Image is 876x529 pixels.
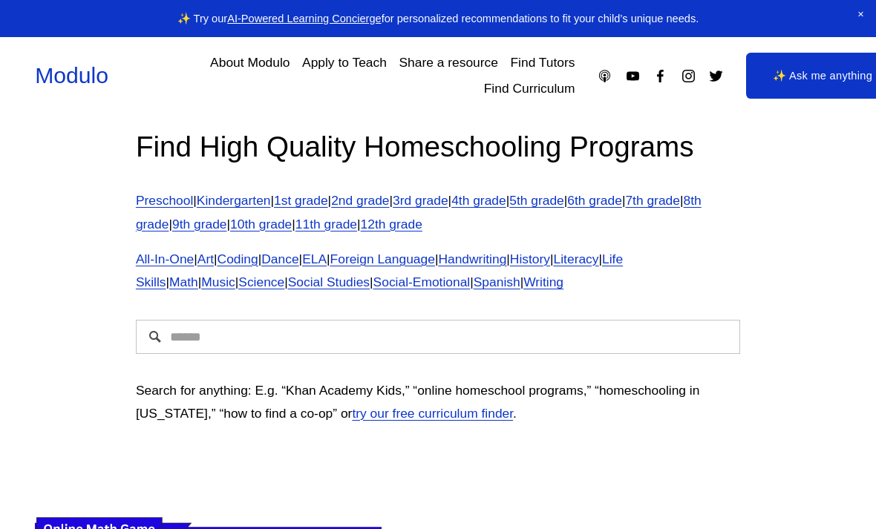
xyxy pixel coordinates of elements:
a: 2nd grade [331,193,389,208]
a: Instagram [681,68,696,84]
a: 12th grade [361,217,422,231]
a: Find Curriculum [484,76,575,102]
a: Music [201,275,235,289]
a: Art [197,252,214,266]
a: try our free curriculum finder [352,406,513,421]
p: Search for anything: E.g. “Khan Academy Kids,” “online homeschool programs,” “homeschooling in [U... [136,379,740,426]
input: Search [136,320,740,354]
a: Find Tutors [510,50,575,76]
a: Dance [261,252,298,266]
a: 11th grade [295,217,357,231]
a: 3rd grade [393,193,448,208]
a: 4th grade [451,193,506,208]
h2: Find High Quality Homeschooling Programs [136,128,740,166]
a: Social-Emotional [373,275,471,289]
a: Math [169,275,198,289]
a: Science [238,275,284,289]
a: 10th grade [230,217,292,231]
a: 8th grade [136,193,702,231]
a: Writing [523,275,563,289]
a: Facebook [653,68,668,84]
a: Kindergarten [197,193,271,208]
a: YouTube [625,68,641,84]
a: 6th grade [567,193,622,208]
a: 7th grade [625,193,680,208]
a: All-In-One [136,252,194,266]
a: Foreign Language [330,252,435,266]
a: 5th grade [509,193,564,208]
a: Coding [218,252,258,266]
a: Handwriting [438,252,506,266]
a: ELA [302,252,327,266]
a: Apple Podcasts [597,68,612,84]
a: Apply to Teach [302,50,387,76]
a: Share a resource [399,50,498,76]
a: History [510,252,550,266]
a: Twitter [708,68,724,84]
a: 1st grade [274,193,328,208]
a: Modulo [35,63,108,88]
a: AI-Powered Learning Concierge [227,13,381,24]
a: Preschool [136,193,193,208]
a: About Modulo [210,50,290,76]
p: | | | | | | | | | | | | | [136,189,740,236]
a: Social Studies [288,275,370,289]
a: Literacy [554,252,599,266]
p: | | | | | | | | | | | | | | | | [136,248,740,295]
a: Spanish [474,275,520,289]
a: 9th grade [172,217,227,231]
